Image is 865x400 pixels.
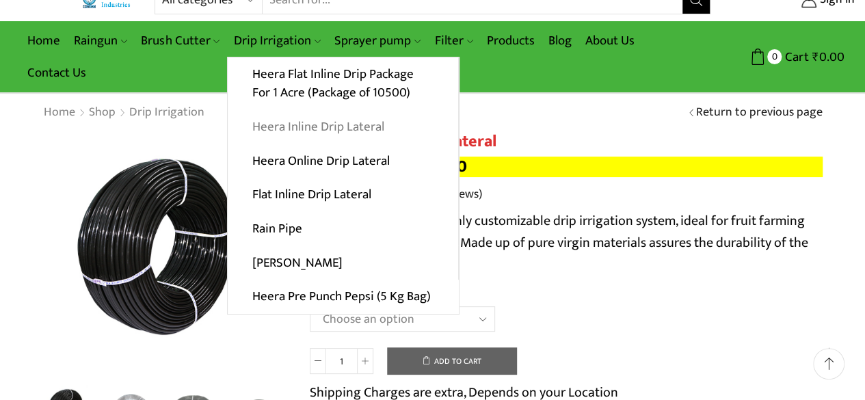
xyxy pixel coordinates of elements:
[428,25,480,57] a: Filter
[228,245,458,280] a: [PERSON_NAME]
[228,178,458,212] a: Flat Inline Drip Lateral
[696,104,823,122] a: Return to previous page
[480,25,542,57] a: Products
[542,25,578,57] a: Blog
[228,57,458,110] a: Heera Flat Inline Drip Package For 1 Acre (Package of 10500)
[387,347,517,375] button: Add to cart
[228,212,458,246] a: Rain Pipe
[227,25,328,57] a: Drip Irrigation
[812,46,844,68] bdi: 0.00
[782,48,809,66] span: Cart
[578,25,641,57] a: About Us
[310,157,823,177] p: –
[310,210,823,276] p: Heera Online Drip is a highly customizable drip irrigation system, ideal for fruit farming and la...
[724,44,844,70] a: 0 Cart ₹0.00
[88,104,116,122] a: Shop
[43,104,76,122] a: Home
[228,144,458,178] a: Heera Online Drip Lateral
[67,25,134,57] a: Raingun
[228,110,458,144] a: Heera Inline Drip Lateral
[43,132,289,378] div: 1 / 5
[767,49,782,64] span: 0
[326,348,357,374] input: Product quantity
[43,104,205,122] nav: Breadcrumb
[310,132,823,152] h1: Heera Online Drip Lateral
[228,280,459,314] a: Heera Pre Punch Pepsi (5 Kg Bag)
[129,104,205,122] a: Drip Irrigation
[21,57,93,89] a: Contact Us
[21,25,67,57] a: Home
[328,25,427,57] a: Sprayer pump
[812,46,819,68] span: ₹
[134,25,226,57] a: Brush Cutter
